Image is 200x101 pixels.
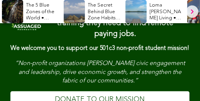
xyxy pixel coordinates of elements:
h4: We connect students to services and training they need to find remote paying jobs. [49,7,181,39]
em: “Non-profit organizations [PERSON_NAME] civic engagement and leadership, drive economic growth, a... [15,60,185,84]
iframe: Chat Widget [161,45,200,82]
strong: We welcome you to support our 501c3 non-profit student mission! [11,45,190,51]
